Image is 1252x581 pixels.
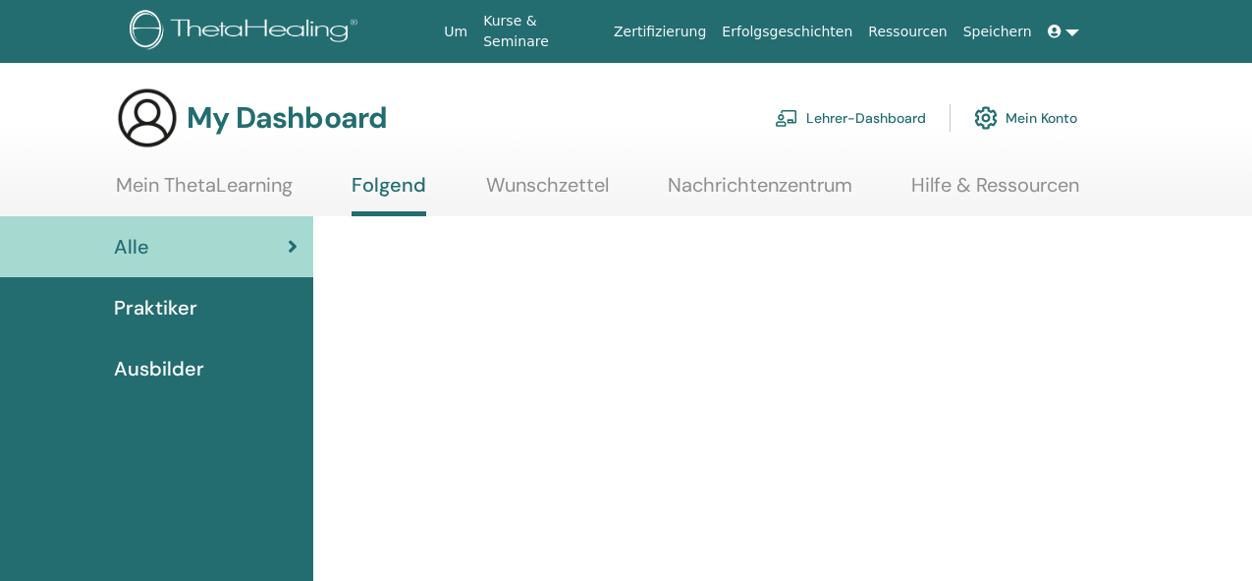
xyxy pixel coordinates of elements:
[116,87,179,149] img: generic-user-icon.jpg
[486,173,609,211] a: Wunschzettel
[475,3,606,60] a: Kurse & Seminare
[911,173,1079,211] a: Hilfe & Ressourcen
[775,109,798,127] img: chalkboard-teacher.svg
[436,14,475,50] a: Um
[974,96,1077,140] a: Mein Konto
[775,96,926,140] a: Lehrer-Dashboard
[955,14,1040,50] a: Speichern
[352,173,426,216] a: Folgend
[860,14,954,50] a: Ressourcen
[606,14,714,50] a: Zertifizierung
[114,354,204,383] span: Ausbilder
[114,293,197,322] span: Praktiker
[714,14,860,50] a: Erfolgsgeschichten
[187,100,387,136] h3: My Dashboard
[130,10,364,54] img: logo.png
[974,101,998,135] img: cog.svg
[114,232,149,261] span: Alle
[668,173,852,211] a: Nachrichtenzentrum
[116,173,293,211] a: Mein ThetaLearning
